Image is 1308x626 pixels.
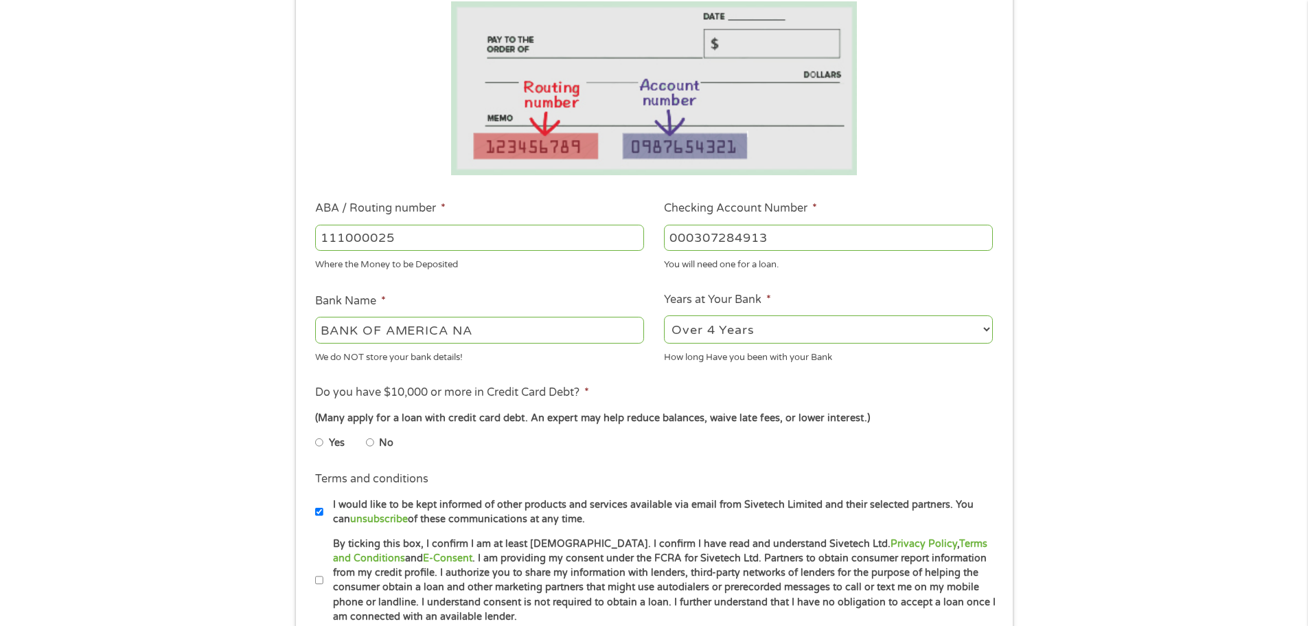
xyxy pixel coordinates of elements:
[315,385,589,400] label: Do you have $10,000 or more in Credit Card Debt?
[315,254,644,272] div: Where the Money to be Deposited
[379,436,393,451] label: No
[323,498,997,527] label: I would like to be kept informed of other products and services available via email from Sivetech...
[891,538,957,550] a: Privacy Policy
[315,225,644,251] input: 263177916
[315,346,644,364] div: We do NOT store your bank details!
[323,537,997,625] label: By ticking this box, I confirm I am at least [DEMOGRAPHIC_DATA]. I confirm I have read and unders...
[315,472,428,487] label: Terms and conditions
[315,411,992,426] div: (Many apply for a loan with credit card debt. An expert may help reduce balances, waive late fees...
[664,293,771,307] label: Years at Your Bank
[664,225,993,251] input: 345634636
[664,346,993,364] div: How long Have you been with your Bank
[333,538,987,564] a: Terms and Conditions
[451,1,858,175] img: Routing number location
[664,201,817,216] label: Checking Account Number
[329,436,345,451] label: Yes
[350,513,408,525] a: unsubscribe
[315,201,446,216] label: ABA / Routing number
[664,254,993,272] div: You will need one for a loan.
[315,294,386,309] label: Bank Name
[423,552,472,564] a: E-Consent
